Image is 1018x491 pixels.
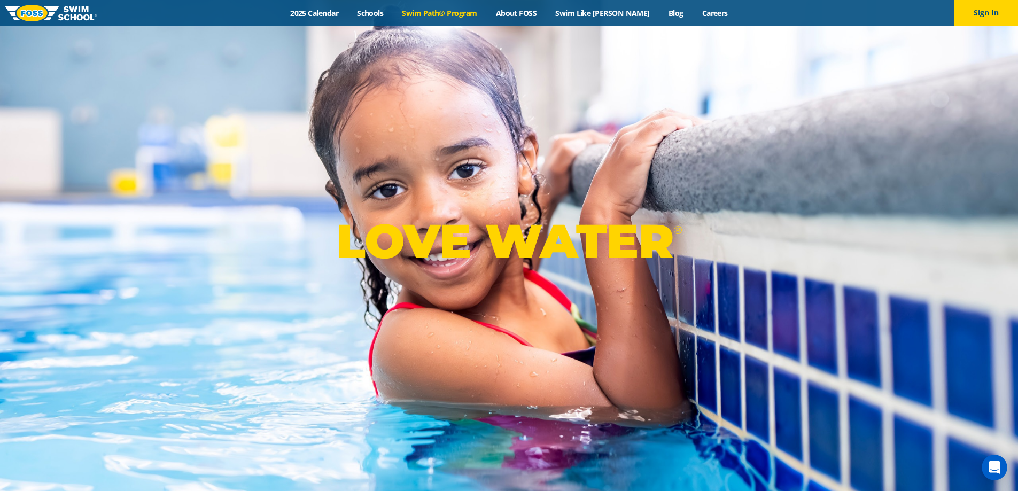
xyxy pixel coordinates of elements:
a: Careers [693,8,737,18]
a: Schools [348,8,393,18]
p: LOVE WATER [336,213,682,270]
a: Blog [659,8,693,18]
sup: ® [673,223,682,237]
iframe: Intercom live chat [982,455,1007,480]
a: About FOSS [486,8,546,18]
a: 2025 Calendar [281,8,348,18]
a: Swim Like [PERSON_NAME] [546,8,659,18]
a: Swim Path® Program [393,8,486,18]
img: FOSS Swim School Logo [5,5,97,21]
